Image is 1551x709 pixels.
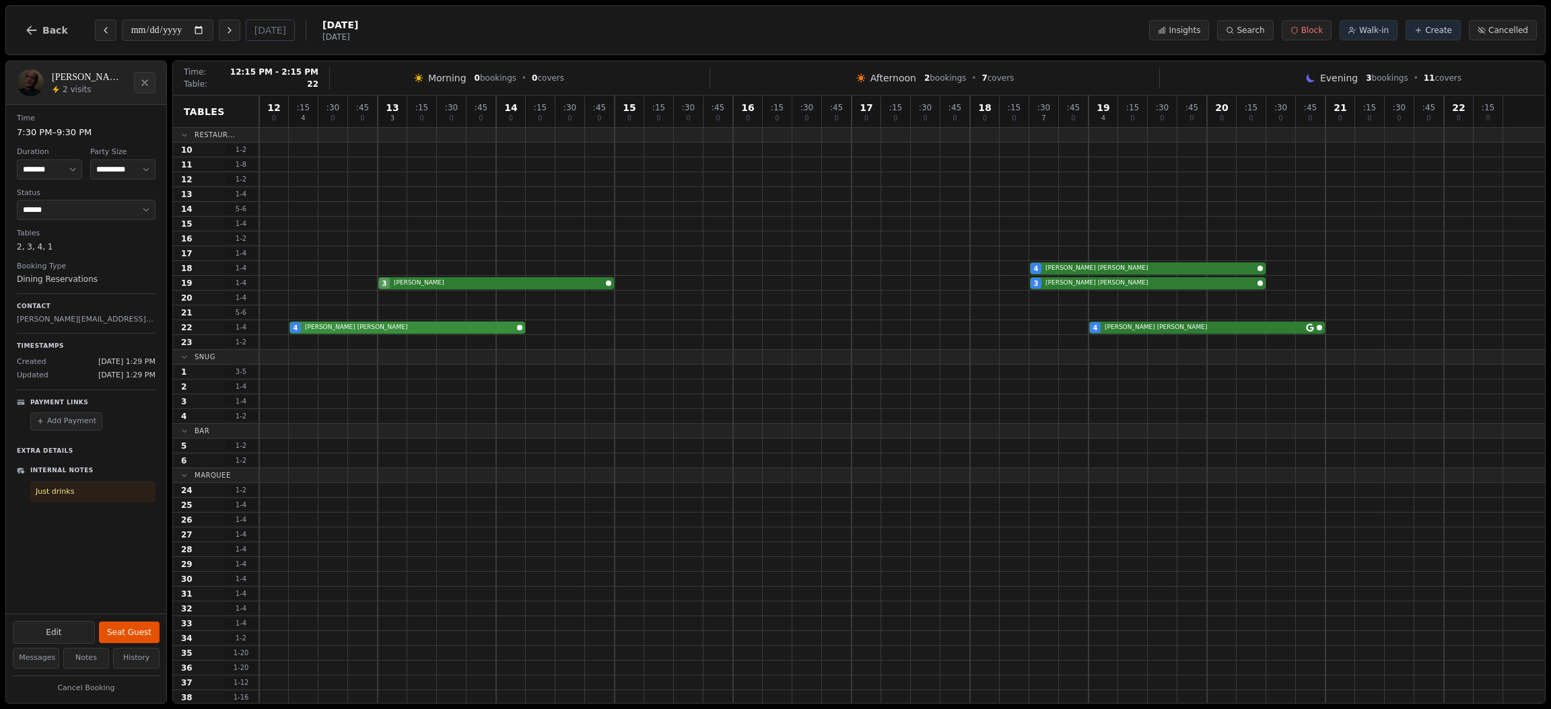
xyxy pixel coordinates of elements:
[1425,25,1452,36] span: Create
[225,603,257,613] span: 1 - 4
[17,113,156,124] dt: Time
[775,115,779,122] span: 0
[741,103,754,112] span: 16
[390,115,394,122] span: 3
[225,559,257,569] span: 1 - 4
[1034,264,1039,274] span: 4
[1306,324,1314,332] svg: Google booking
[1359,25,1389,36] span: Walk-in
[1406,20,1461,40] button: Create
[30,398,88,408] p: Payment Links
[181,515,193,525] span: 26
[17,302,156,311] p: Contact
[1282,20,1332,40] button: Block
[449,115,453,122] span: 0
[225,618,257,628] span: 1 - 4
[225,367,257,377] span: 3 - 5
[181,396,186,407] span: 3
[1149,20,1209,40] button: Insights
[17,188,156,199] dt: Status
[1041,115,1045,122] span: 7
[219,20,240,41] button: Next day
[1393,104,1406,112] span: : 30
[1278,115,1282,122] span: 0
[225,633,257,643] span: 1 - 2
[225,500,257,510] span: 1 - 4
[534,104,547,112] span: : 15
[1363,104,1376,112] span: : 15
[301,115,305,122] span: 4
[181,204,193,215] span: 14
[181,618,193,629] span: 33
[294,323,298,333] span: 4
[1045,278,1255,288] span: [PERSON_NAME] [PERSON_NAME]
[181,293,193,303] span: 20
[17,228,156,239] dt: Tables
[225,692,257,702] span: 1 - 16
[184,67,206,77] span: Time:
[181,663,193,673] span: 36
[225,381,257,391] span: 1 - 4
[181,441,186,451] span: 5
[195,470,231,480] span: Marquee
[953,115,957,122] span: 0
[195,130,235,140] span: Restaur...
[195,426,209,436] span: Bar
[1366,73,1371,83] span: 3
[17,357,46,368] span: Created
[1469,20,1537,40] button: Cancelled
[1320,71,1358,85] span: Evening
[307,79,318,89] span: 22
[1217,20,1273,40] button: Search
[225,441,257,451] span: 1 - 2
[623,103,635,112] span: 15
[225,648,257,658] span: 1 - 20
[225,219,257,229] span: 1 - 4
[475,73,480,83] span: 0
[712,104,724,112] span: : 45
[1338,115,1342,122] span: 0
[225,174,257,184] span: 1 - 2
[181,648,193,659] span: 35
[225,677,257,687] span: 1 - 12
[919,104,932,112] span: : 30
[98,370,156,381] span: [DATE] 1:29 PM
[225,515,257,525] span: 1 - 4
[30,466,94,476] p: Internal Notes
[394,278,603,288] span: [PERSON_NAME]
[331,115,335,122] span: 0
[17,126,156,139] dd: 7:30 PM – 9:30 PM
[225,248,257,258] span: 1 - 4
[356,104,369,112] span: : 45
[181,677,193,688] span: 37
[181,485,193,496] span: 24
[322,32,358,42] span: [DATE]
[225,337,257,347] span: 1 - 2
[924,73,930,83] span: 2
[181,589,193,599] span: 31
[860,103,872,112] span: 17
[181,500,193,511] span: 25
[593,104,606,112] span: : 45
[63,648,110,669] button: Notes
[98,357,156,368] span: [DATE] 1:29 PM
[971,73,976,83] span: •
[95,20,116,41] button: Previous day
[42,26,68,35] span: Back
[225,574,257,584] span: 1 - 4
[181,559,193,570] span: 29
[17,69,44,96] img: Greg Alderman
[13,648,59,669] button: Messages
[924,73,966,83] span: bookings
[1037,104,1050,112] span: : 30
[1105,323,1303,332] span: [PERSON_NAME] [PERSON_NAME]
[17,273,156,285] dd: Dining Reservations
[181,544,193,555] span: 28
[382,278,387,289] span: 3
[181,455,186,466] span: 6
[522,73,526,83] span: •
[36,486,150,498] p: Just drinks
[415,104,428,112] span: : 15
[563,104,576,112] span: : 30
[475,104,487,112] span: : 45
